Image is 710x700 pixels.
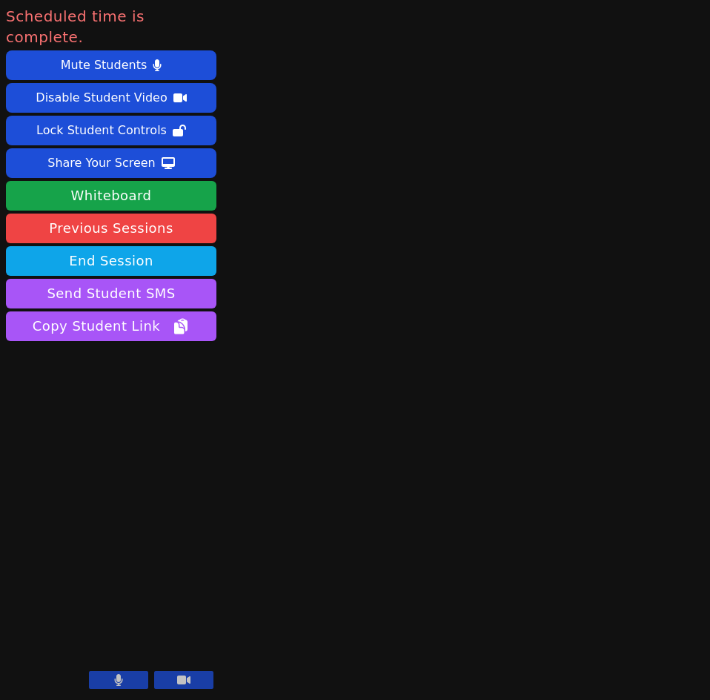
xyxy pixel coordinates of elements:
[61,53,147,77] div: Mute Students
[36,119,167,142] div: Lock Student Controls
[6,311,216,341] button: Copy Student Link
[47,151,156,175] div: Share Your Screen
[6,214,216,243] a: Previous Sessions
[6,50,216,80] button: Mute Students
[6,116,216,145] button: Lock Student Controls
[6,6,216,47] span: Scheduled time is complete.
[6,279,216,308] button: Send Student SMS
[36,86,167,110] div: Disable Student Video
[6,181,216,211] button: Whiteboard
[6,83,216,113] button: Disable Student Video
[6,246,216,276] button: End Session
[6,148,216,178] button: Share Your Screen
[33,316,190,337] span: Copy Student Link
